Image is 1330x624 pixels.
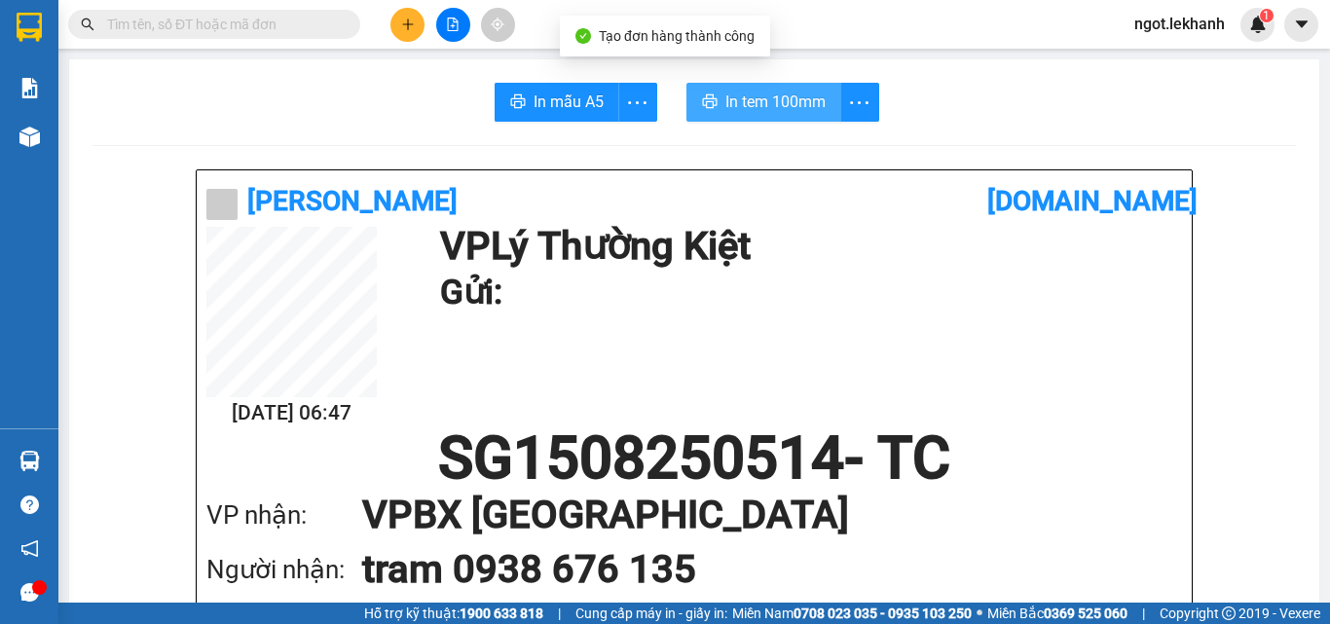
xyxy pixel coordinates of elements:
[362,488,1143,542] h1: VP BX [GEOGRAPHIC_DATA]
[840,83,879,122] button: more
[575,28,591,44] span: check-circle
[686,83,841,122] button: printerIn tem 100mm
[558,603,561,624] span: |
[247,185,458,217] b: [PERSON_NAME]
[1263,9,1270,22] span: 1
[619,91,656,115] span: more
[987,185,1198,217] b: [DOMAIN_NAME]
[107,14,337,35] input: Tìm tên, số ĐT hoặc mã đơn
[987,603,1127,624] span: Miền Bắc
[725,90,826,114] span: In tem 100mm
[206,397,377,429] h2: [DATE] 06:47
[1044,606,1127,621] strong: 0369 525 060
[702,93,718,112] span: printer
[534,90,604,114] span: In mẫu A5
[20,539,39,558] span: notification
[81,18,94,31] span: search
[575,603,727,624] span: Cung cấp máy in - giấy in:
[1222,606,1236,620] span: copyright
[491,18,504,31] span: aim
[390,8,425,42] button: plus
[364,603,543,624] span: Hỗ trợ kỹ thuật:
[436,8,470,42] button: file-add
[599,28,755,44] span: Tạo đơn hàng thành công
[206,496,362,535] div: VP nhận:
[841,91,878,115] span: more
[401,18,415,31] span: plus
[362,542,1143,597] h1: tram 0938 676 135
[1284,8,1318,42] button: caret-down
[446,18,460,31] span: file-add
[17,13,42,42] img: logo-vxr
[1249,16,1267,33] img: icon-new-feature
[19,127,40,147] img: warehouse-icon
[20,583,39,602] span: message
[1293,16,1311,33] span: caret-down
[206,429,1182,488] h1: SG1508250514 - TC
[481,8,515,42] button: aim
[206,550,362,590] div: Người nhận:
[460,606,543,621] strong: 1900 633 818
[794,606,972,621] strong: 0708 023 035 - 0935 103 250
[618,83,657,122] button: more
[732,603,972,624] span: Miền Nam
[440,227,1172,266] h1: VP Lý Thường Kiệt
[495,83,619,122] button: printerIn mẫu A5
[1260,9,1274,22] sup: 1
[510,93,526,112] span: printer
[1142,603,1145,624] span: |
[19,451,40,471] img: warehouse-icon
[1119,12,1240,36] span: ngot.lekhanh
[440,266,1172,319] h1: Gửi:
[19,78,40,98] img: solution-icon
[20,496,39,514] span: question-circle
[977,609,982,617] span: ⚪️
